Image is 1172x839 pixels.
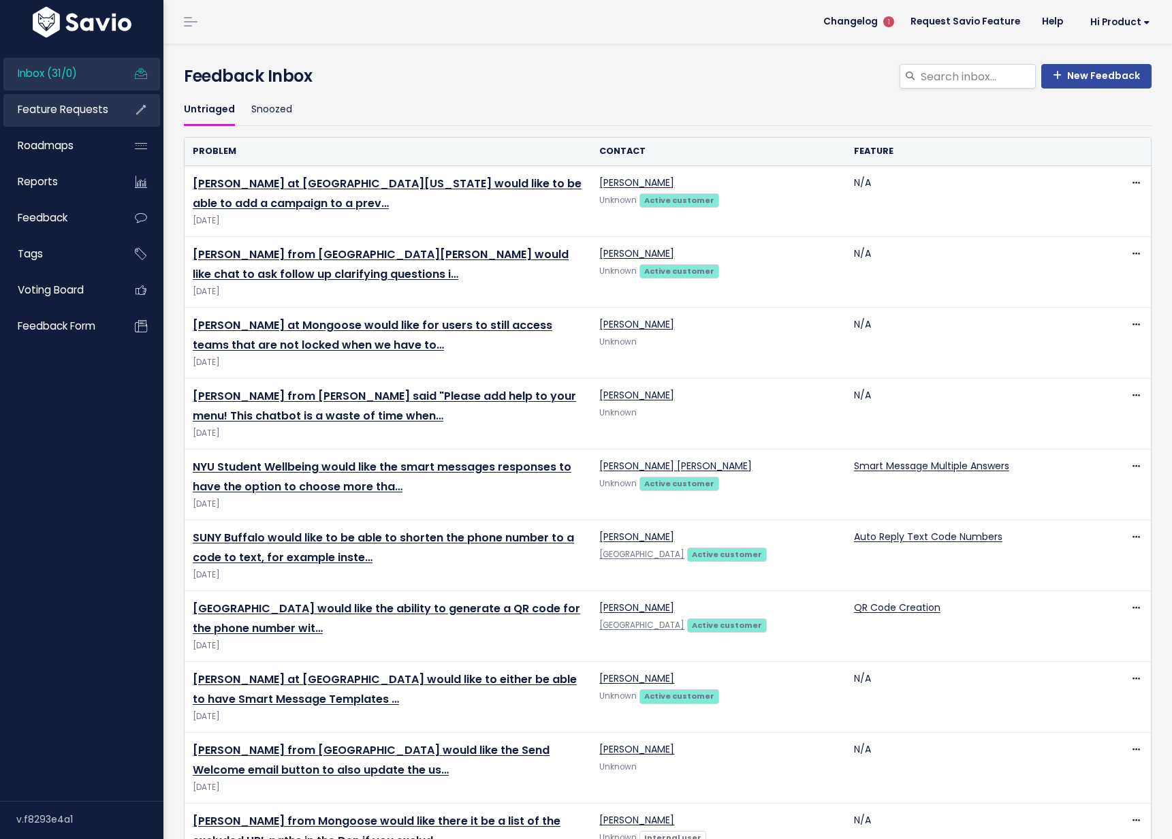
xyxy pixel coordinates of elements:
a: [PERSON_NAME] at [GEOGRAPHIC_DATA] would like to either be able to have Smart Message Templates … [193,671,577,707]
span: Reports [18,174,58,189]
a: [PERSON_NAME] from [PERSON_NAME] said "Please add help to your menu! This chatbot is a waste of t... [193,388,576,424]
a: [PERSON_NAME] [599,388,674,402]
strong: Active customer [644,691,714,701]
strong: Active customer [644,195,714,206]
h4: Feedback Inbox [184,64,1152,89]
span: [DATE] [193,355,583,370]
span: Unknown [599,691,637,701]
strong: Active customer [644,478,714,489]
input: Search inbox... [919,64,1036,89]
span: Unknown [599,761,637,772]
span: Feedback form [18,319,95,333]
th: Problem [185,138,591,165]
a: Feedback form [3,311,113,342]
span: Unknown [599,266,637,276]
a: [PERSON_NAME] from [GEOGRAPHIC_DATA][PERSON_NAME] would like chat to ask follow up clarifying que... [193,247,569,282]
a: Hi Product [1074,12,1161,33]
span: Unknown [599,478,637,489]
a: QR Code Creation [854,601,940,614]
a: Untriaged [184,94,235,126]
a: Active customer [639,688,718,702]
span: [DATE] [193,639,583,653]
a: [PERSON_NAME] [599,317,674,331]
a: [PERSON_NAME] [599,176,674,189]
a: New Feedback [1041,64,1152,89]
a: [GEOGRAPHIC_DATA] would like the ability to generate a QR code for the phone number wit… [193,601,580,636]
span: Inbox (31/0) [18,66,77,80]
span: Hi Product [1090,17,1150,27]
th: Contact [591,138,845,165]
span: Feature Requests [18,102,108,116]
a: [GEOGRAPHIC_DATA] [599,620,684,631]
strong: Active customer [644,266,714,276]
span: [DATE] [193,426,583,441]
td: N/A [846,662,1100,733]
span: Roadmaps [18,138,74,153]
strong: Active customer [692,549,762,560]
td: N/A [846,237,1100,308]
a: Feedback [3,202,113,234]
a: Auto Reply Text Code Numbers [854,530,1002,543]
a: Smart Message Multiple Answers [854,459,1009,473]
span: [DATE] [193,497,583,511]
a: Active customer [639,264,718,277]
div: v.f8293e4a1 [16,802,163,837]
a: Tags [3,238,113,270]
a: [PERSON_NAME] from [GEOGRAPHIC_DATA] would like the Send Welcome email button to also update the us… [193,742,550,778]
td: N/A [846,733,1100,804]
img: logo-white.9d6f32f41409.svg [29,7,135,37]
a: [PERSON_NAME] [PERSON_NAME] [599,459,752,473]
a: [PERSON_NAME] [599,671,674,685]
span: [DATE] [193,214,583,228]
a: [PERSON_NAME] [599,530,674,543]
span: Feedback [18,210,67,225]
th: Feature [846,138,1100,165]
span: Tags [18,247,43,261]
span: [DATE] [193,568,583,582]
a: Active customer [639,193,718,206]
a: Active customer [687,618,766,631]
a: [GEOGRAPHIC_DATA] [599,549,684,560]
span: Changelog [823,17,878,27]
td: N/A [846,166,1100,237]
span: Voting Board [18,283,84,297]
a: [PERSON_NAME] at Mongoose would like for users to still access teams that are not locked when we ... [193,317,552,353]
a: [PERSON_NAME] at [GEOGRAPHIC_DATA][US_STATE] would like to be able to add a campaign to a prev… [193,176,582,211]
td: N/A [846,308,1100,379]
a: Request Savio Feature [900,12,1031,32]
a: [PERSON_NAME] [599,813,674,827]
strong: Active customer [692,620,762,631]
a: Active customer [639,476,718,490]
span: [DATE] [193,780,583,795]
ul: Filter feature requests [184,94,1152,126]
span: 1 [883,16,894,27]
span: [DATE] [193,710,583,724]
a: Voting Board [3,274,113,306]
a: [PERSON_NAME] [599,742,674,756]
a: Inbox (31/0) [3,58,113,89]
span: Unknown [599,195,637,206]
a: Roadmaps [3,130,113,161]
td: N/A [846,379,1100,449]
a: Feature Requests [3,94,113,125]
a: Help [1031,12,1074,32]
a: [PERSON_NAME] [599,601,674,614]
a: Reports [3,166,113,197]
span: Unknown [599,407,637,418]
a: Snoozed [251,94,292,126]
a: NYU Student Wellbeing would like the smart messages responses to have the option to choose more tha… [193,459,571,494]
span: Unknown [599,336,637,347]
span: [DATE] [193,285,583,299]
a: Active customer [687,547,766,560]
a: [PERSON_NAME] [599,247,674,260]
a: SUNY Buffalo would like to be able to shorten the phone number to a code to text, for example inste… [193,530,574,565]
